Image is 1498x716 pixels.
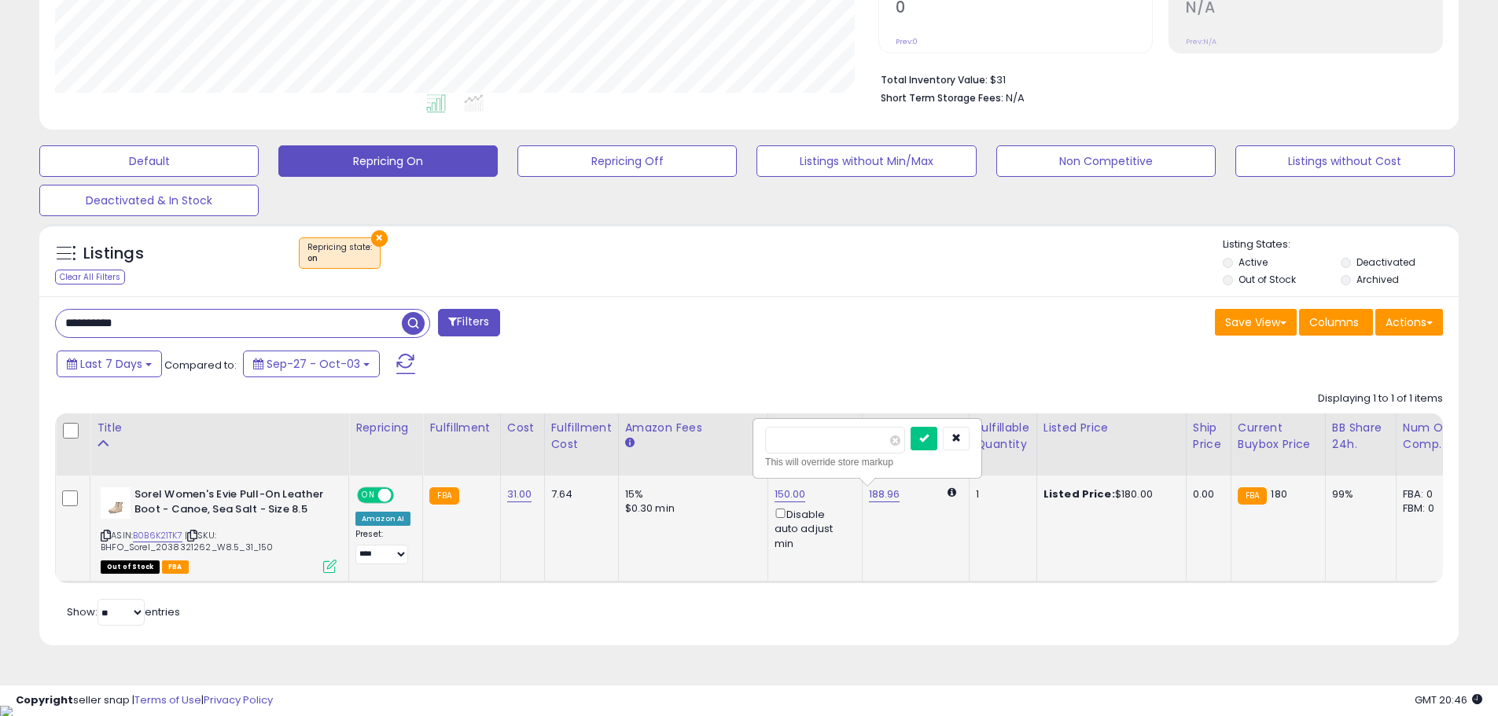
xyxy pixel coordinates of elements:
div: Num of Comp. [1403,420,1460,453]
span: N/A [1006,90,1025,105]
label: Archived [1356,273,1399,286]
b: Short Term Storage Fees: [881,91,1003,105]
small: Amazon Fees. [625,436,635,450]
button: Listings without Min/Max [756,145,976,177]
div: Amazon Fees [625,420,761,436]
a: 188.96 [869,487,900,502]
div: ASIN: [101,487,337,571]
div: Fulfillable Quantity [976,420,1030,453]
div: Displaying 1 to 1 of 1 items [1318,391,1443,406]
div: Clear All Filters [55,270,125,285]
span: Repricing state : [307,241,372,265]
small: Prev: N/A [1186,37,1216,46]
div: Ship Price [1193,420,1224,453]
div: Disable auto adjust min [775,505,850,551]
button: Sep-27 - Oct-03 [243,351,380,377]
img: 21dYzvmacqL._SL40_.jpg [101,487,131,519]
div: 7.64 [551,487,606,501]
label: Deactivated [1356,255,1415,269]
label: Out of Stock [1239,273,1296,286]
span: Sep-27 - Oct-03 [267,356,360,372]
span: 2025-10-11 20:46 GMT [1415,692,1482,707]
div: Preset: [355,529,410,564]
button: Filters [438,309,499,336]
button: Repricing On [278,145,498,177]
div: Fulfillment Cost [551,420,612,453]
div: Listed Price [1043,420,1180,436]
a: Privacy Policy [204,692,273,707]
div: BB Share 24h. [1332,420,1389,453]
li: $31 [881,69,1431,88]
div: This will override store markup [765,454,970,470]
button: Columns [1299,309,1373,336]
small: FBA [1238,487,1267,505]
div: Repricing [355,420,416,436]
strong: Copyright [16,692,73,707]
div: Fulfillment [429,420,493,436]
div: seller snap | | [16,693,273,708]
div: $180.00 [1043,487,1174,501]
button: Listings without Cost [1235,145,1455,177]
button: × [371,230,388,247]
div: Current Buybox Price [1238,420,1319,453]
label: Active [1239,255,1268,269]
div: Title [97,420,342,436]
span: Show: entries [67,604,180,619]
small: FBA [429,487,458,505]
a: 31.00 [507,487,532,502]
h5: Listings [83,243,144,265]
div: Cost [507,420,538,436]
div: 0.00 [1193,487,1219,501]
b: Sorel Women's Evie Pull-On Leather Boot - Canoe, Sea Salt - Size 8.5 [134,487,326,520]
a: Terms of Use [134,692,201,707]
div: on [307,253,372,264]
b: Total Inventory Value: [881,73,988,86]
div: 1 [976,487,1025,501]
div: FBA: 0 [1403,487,1455,501]
div: Amazon AI [355,512,410,526]
span: | SKU: BHFO_Sorel_2038321262_W8.5_31_150 [101,529,274,553]
span: OFF [392,489,417,502]
a: B0B6K21TK7 [133,529,182,542]
div: $0.30 min [625,501,756,516]
b: Listed Price: [1043,487,1115,501]
a: 150.00 [775,487,806,502]
span: Compared to: [164,358,237,373]
span: Last 7 Days [80,356,142,372]
span: 180 [1271,487,1286,501]
small: Prev: 0 [896,37,918,46]
span: All listings that are currently out of stock and unavailable for purchase on Amazon [101,560,160,574]
button: Repricing Off [517,145,737,177]
button: Actions [1375,309,1443,336]
div: 99% [1332,487,1384,501]
button: Deactivated & In Stock [39,185,259,216]
p: Listing States: [1223,237,1459,252]
span: ON [359,489,378,502]
div: 15% [625,487,756,501]
span: Columns [1309,314,1359,330]
span: FBA [162,560,189,574]
button: Default [39,145,259,177]
div: FBM: 0 [1403,501,1455,516]
button: Last 7 Days [57,351,162,377]
button: Save View [1215,309,1297,336]
button: Non Competitive [996,145,1216,177]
